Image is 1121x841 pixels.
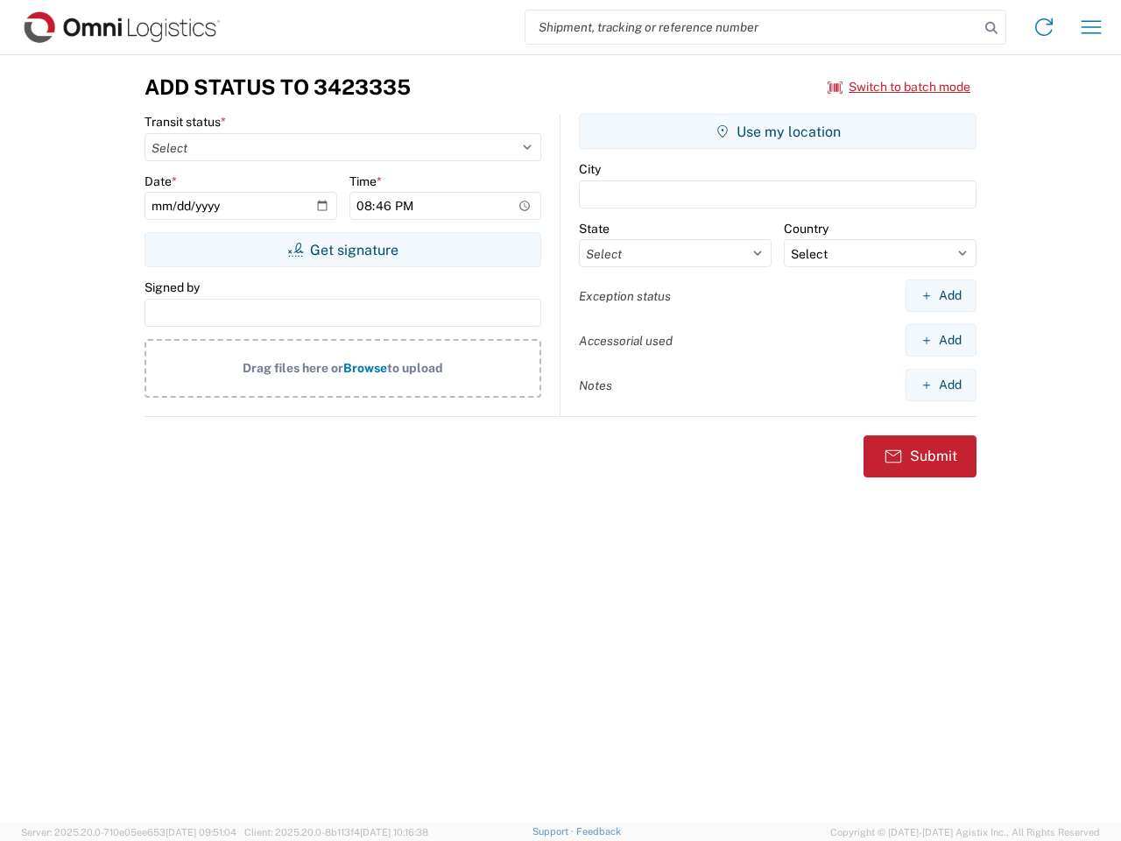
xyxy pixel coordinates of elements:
[21,827,236,837] span: Server: 2025.20.0-710e05ee653
[145,232,541,267] button: Get signature
[244,827,428,837] span: Client: 2025.20.0-8b113f4
[579,378,612,393] label: Notes
[830,824,1100,840] span: Copyright © [DATE]-[DATE] Agistix Inc., All Rights Reserved
[828,73,970,102] button: Switch to batch mode
[579,288,671,304] label: Exception status
[579,161,601,177] label: City
[145,279,200,295] label: Signed by
[906,369,976,401] button: Add
[166,827,236,837] span: [DATE] 09:51:04
[579,221,610,237] label: State
[349,173,382,189] label: Time
[360,827,428,837] span: [DATE] 10:16:38
[579,333,673,349] label: Accessorial used
[343,361,387,375] span: Browse
[784,221,828,237] label: Country
[243,361,343,375] span: Drag files here or
[145,74,411,100] h3: Add Status to 3423335
[525,11,979,44] input: Shipment, tracking or reference number
[906,324,976,357] button: Add
[576,826,621,837] a: Feedback
[145,173,177,189] label: Date
[532,826,576,837] a: Support
[864,435,976,477] button: Submit
[387,361,443,375] span: to upload
[579,114,976,149] button: Use my location
[145,114,226,130] label: Transit status
[906,279,976,312] button: Add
